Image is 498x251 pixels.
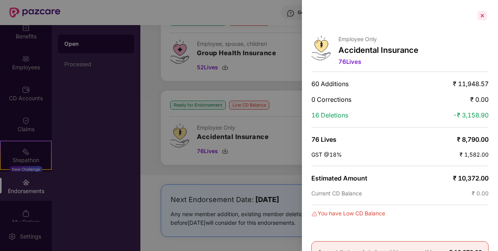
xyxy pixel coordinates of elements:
img: svg+xml;base64,PHN2ZyBpZD0iRGFuZ2VyLTMyeDMyIiB4bWxucz0iaHR0cDovL3d3dy53My5vcmcvMjAwMC9zdmciIHdpZH... [311,211,318,217]
span: 16 Deletions [311,111,348,119]
span: 60 Additions [311,80,349,88]
span: GST @18% [311,151,342,158]
span: 76 Lives [338,58,361,65]
p: Accidental Insurance [338,45,418,55]
span: ₹ 0.00 [472,190,489,197]
span: ₹ 1,582.00 [460,151,489,158]
span: Estimated Amount [311,174,367,182]
p: Employee Only [338,36,418,42]
img: svg+xml;base64,PHN2ZyB4bWxucz0iaHR0cDovL3d3dy53My5vcmcvMjAwMC9zdmciIHdpZHRoPSI0OS4zMjEiIGhlaWdodD... [311,36,331,60]
div: You have Low CD Balance [311,209,489,218]
span: -₹ 3,158.90 [453,111,489,119]
span: 76 Lives [311,135,336,143]
span: ₹ 8,790.00 [457,135,489,143]
span: ₹ 11,948.57 [453,80,489,88]
span: 0 Corrections [311,96,351,103]
span: ₹ 10,372.00 [453,174,489,182]
span: ₹ 0.00 [470,96,489,103]
span: Current CD Balance [311,190,362,197]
